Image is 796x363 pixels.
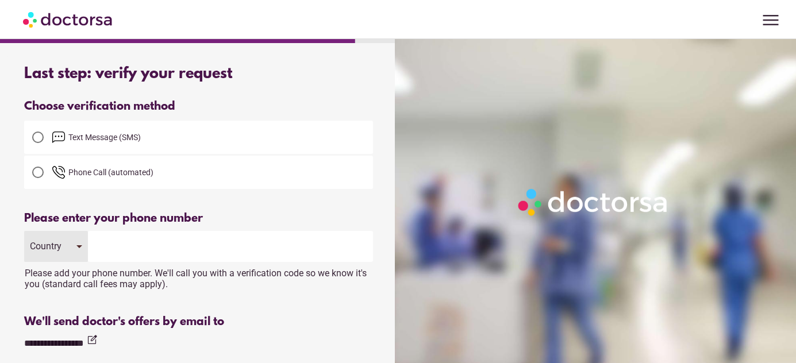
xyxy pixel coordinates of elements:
img: Logo-Doctorsa-trans-White-partial-flat.png [514,184,673,220]
span: Text Message (SMS) [68,133,141,142]
span: menu [760,9,782,31]
div: Please enter your phone number [24,212,373,225]
img: email [52,130,66,144]
div: We'll send doctor's offers by email to [24,315,373,329]
div: Country [30,241,65,252]
div: Choose verification method [24,100,373,113]
img: Doctorsa.com [23,6,114,32]
i: edit_square [86,334,98,346]
img: phone [52,165,66,179]
div: Last step: verify your request [24,65,373,83]
span: Phone Call (automated) [68,168,153,177]
div: Please add your phone number. We'll call you with a verification code so we know it's you (standa... [24,262,373,289]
